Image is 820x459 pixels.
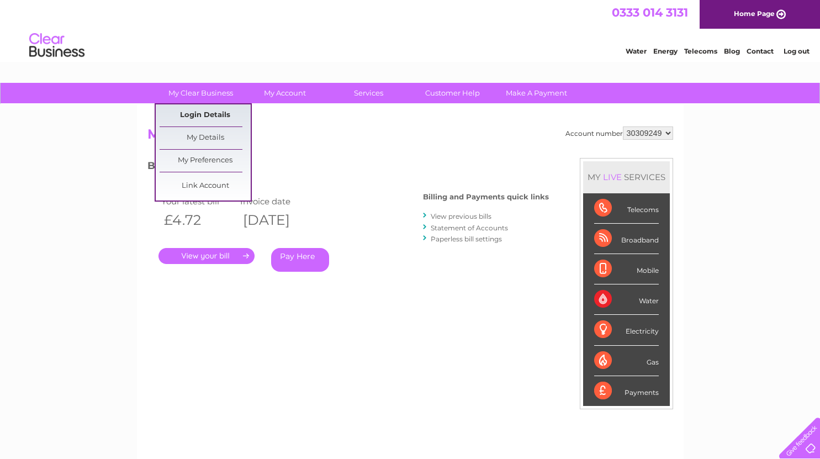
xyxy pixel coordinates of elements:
img: logo.png [29,29,85,62]
a: Services [323,83,414,103]
a: Blog [724,47,740,55]
a: Paperless bill settings [431,235,502,243]
h2: My Account [147,126,673,147]
a: My Details [160,127,251,149]
a: Link Account [160,175,251,197]
div: Clear Business is a trading name of Verastar Limited (registered in [GEOGRAPHIC_DATA] No. 3667643... [150,6,671,54]
div: Water [594,284,659,315]
a: Statement of Accounts [431,224,508,232]
a: My Preferences [160,150,251,172]
a: Energy [653,47,678,55]
th: [DATE] [237,209,317,231]
div: LIVE [601,172,624,182]
a: Log out [784,47,810,55]
a: . [158,248,255,264]
td: Invoice date [237,194,317,209]
a: 0333 014 3131 [612,6,688,19]
a: Telecoms [684,47,717,55]
th: £4.72 [158,209,238,231]
a: View previous bills [431,212,491,220]
div: MY SERVICES [583,161,670,193]
h4: Billing and Payments quick links [423,193,549,201]
div: Account number [565,126,673,140]
a: Pay Here [271,248,329,272]
div: Electricity [594,315,659,345]
div: Telecoms [594,193,659,224]
a: Contact [747,47,774,55]
a: My Account [239,83,330,103]
div: Mobile [594,254,659,284]
div: Gas [594,346,659,376]
a: My Clear Business [155,83,246,103]
a: Login Details [160,104,251,126]
div: Payments [594,376,659,406]
h3: Bills and Payments [147,158,549,177]
div: Broadband [594,224,659,254]
a: Make A Payment [491,83,582,103]
a: Customer Help [407,83,498,103]
a: Water [626,47,647,55]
